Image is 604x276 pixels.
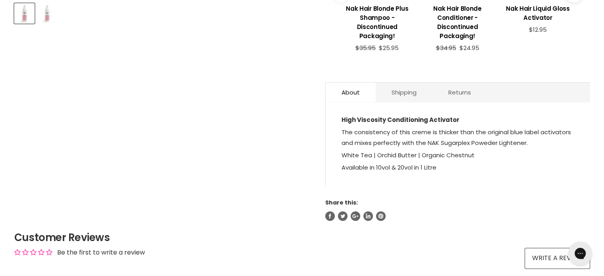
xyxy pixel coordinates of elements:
[38,4,56,23] img: Nak Hair Creme Plus Permanent Conditioning Activator
[325,199,358,207] span: Share this:
[355,44,376,52] span: $35.95
[325,199,590,220] aside: Share this:
[529,25,547,34] span: $12.95
[342,163,436,172] span: Available in 10vol & 20vol in 1 Litre
[341,4,413,41] h3: Nak Hair Blonde Plus Shampoo - Discontinued Packaging!
[13,1,312,23] div: Product thumbnails
[14,3,35,23] button: Nak Hair Creme Plus Permanent Conditioning Activator
[15,4,34,23] img: Nak Hair Creme Plus Permanent Conditioning Activator
[326,83,376,102] a: About
[525,248,590,268] a: Write a review
[37,3,57,23] button: Nak Hair Creme Plus Permanent Conditioning Activator
[459,44,479,52] span: $24.95
[421,4,494,41] h3: Nak Hair Blonde Conditioner - Discontinued Packaging!
[342,116,459,124] strong: High Viscosity Conditioning Activator
[379,44,399,52] span: $25.95
[436,44,456,52] span: $34.95
[57,248,145,257] div: Be the first to write a review
[14,248,52,257] div: Average rating is 0.00 stars
[564,239,596,268] iframe: Gorgias live chat messenger
[432,83,487,102] a: Returns
[342,151,475,159] span: White Tea | Orchid Butter | Organic Chestnut
[14,230,590,245] h2: Customer Reviews
[502,4,574,22] h3: Nak Hair Liquid Gloss Activator
[342,127,574,150] p: The consistency of this creme is thicker than the original blue label activators and mixes perfec...
[376,83,432,102] a: Shipping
